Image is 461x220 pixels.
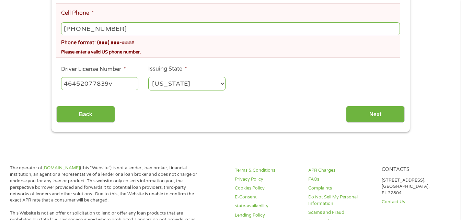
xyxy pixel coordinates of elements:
a: Scams and Fraud [308,209,373,216]
a: Do Not Sell My Personal Information [308,194,373,207]
label: Cell Phone [61,10,94,17]
a: E-Consent [235,194,300,200]
h4: Contacts [382,167,447,173]
label: Issuing State [148,65,187,73]
input: (541) 754-3010 [61,22,400,35]
div: Please enter a valid US phone number. [61,46,400,56]
div: Phone format: (###) ###-#### [61,37,400,47]
input: Back [56,106,115,123]
p: [STREET_ADDRESS], [GEOGRAPHIC_DATA], FL 32804. [382,177,447,197]
a: Lending Policy [235,212,300,219]
a: Contact Us [382,199,447,205]
a: Complaints [308,185,373,192]
a: FAQs [308,176,373,183]
a: [DOMAIN_NAME] [43,165,80,171]
a: state-availability [235,203,300,209]
a: Cookies Policy [235,185,300,192]
a: Terms & Conditions [235,167,300,174]
label: Driver License Number [61,66,126,73]
input: Next [346,106,405,123]
p: The operator of (this “Website”) is not a lender, loan broker, financial institution, an agent or... [10,165,200,204]
a: Privacy Policy [235,176,300,183]
a: APR Charges [308,167,373,174]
